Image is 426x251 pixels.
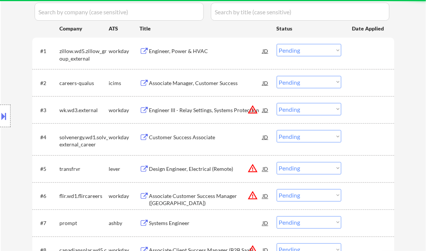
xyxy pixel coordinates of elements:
[140,25,270,32] div: Title
[248,163,258,174] button: warning_amber
[60,220,109,227] div: prompt
[277,21,341,35] div: Status
[149,220,263,227] div: Systems Engineer
[60,193,109,200] div: flir.wd1.flircareers
[109,193,140,200] div: workday
[109,25,140,32] div: ATS
[109,220,140,227] div: ashby
[149,134,263,141] div: Customer Success Associate
[262,216,270,230] div: JD
[149,79,263,87] div: Associate Manager, Customer Success
[262,130,270,144] div: JD
[248,190,258,201] button: warning_amber
[262,103,270,117] div: JD
[262,162,270,176] div: JD
[35,3,204,21] input: Search by company (case sensitive)
[41,220,54,227] div: #7
[149,47,263,55] div: Engineer, Power & HVAC
[149,166,263,173] div: Design Engineer, Electrical (Remote)
[211,3,390,21] input: Search by title (case sensitive)
[352,25,385,32] div: Date Applied
[248,104,258,115] button: warning_amber
[41,193,54,200] div: #6
[262,76,270,90] div: JD
[149,106,263,114] div: Engineer III - Relay Settings, Systems Protection
[149,193,263,207] div: Associate Customer Success Manager ([GEOGRAPHIC_DATA])
[262,189,270,203] div: JD
[262,44,270,58] div: JD
[60,25,109,32] div: Company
